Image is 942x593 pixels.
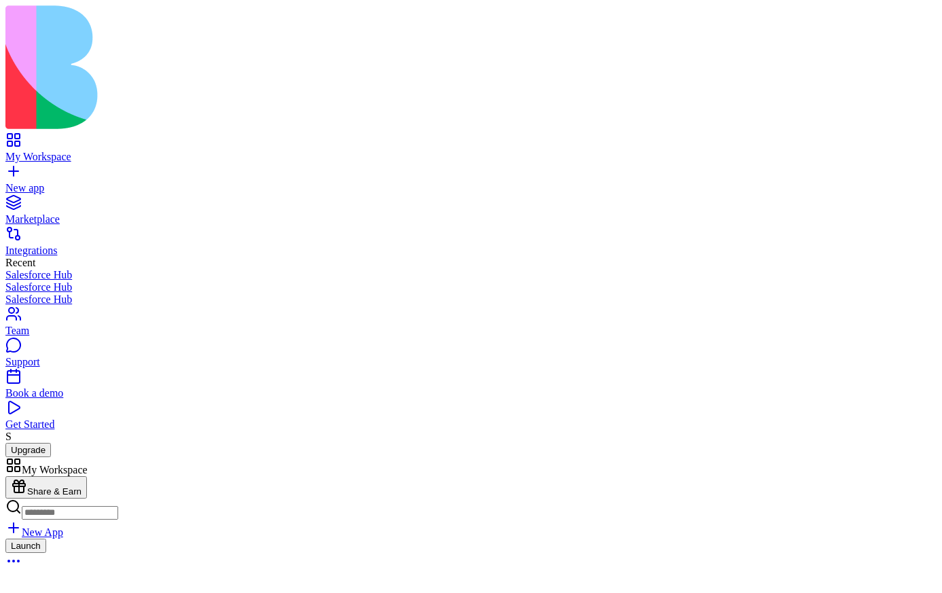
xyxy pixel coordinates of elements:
a: New App [5,526,63,538]
span: My Workspace [22,464,88,475]
img: logo [5,5,551,129]
a: Integrations [5,232,937,257]
div: Get Started [5,418,937,431]
span: S [5,431,12,442]
a: Team [5,312,937,337]
a: New app [5,170,937,194]
a: Salesforce Hub [5,293,937,306]
button: Launch [5,539,46,553]
span: Share & Earn [27,486,81,497]
a: Book a demo [5,375,937,399]
button: Share & Earn [5,476,87,499]
a: Upgrade [5,444,51,455]
div: Book a demo [5,387,937,399]
a: Marketplace [5,201,937,226]
a: Get Started [5,406,937,431]
div: Marketplace [5,213,937,226]
a: Salesforce Hub [5,281,937,293]
div: My Workspace [5,151,937,163]
div: Integrations [5,245,937,257]
div: Team [5,325,937,337]
div: Support [5,356,937,368]
a: My Workspace [5,139,937,163]
a: Support [5,344,937,368]
button: Upgrade [5,443,51,457]
a: Salesforce Hub [5,269,937,281]
span: Recent [5,257,35,268]
div: New app [5,182,937,194]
